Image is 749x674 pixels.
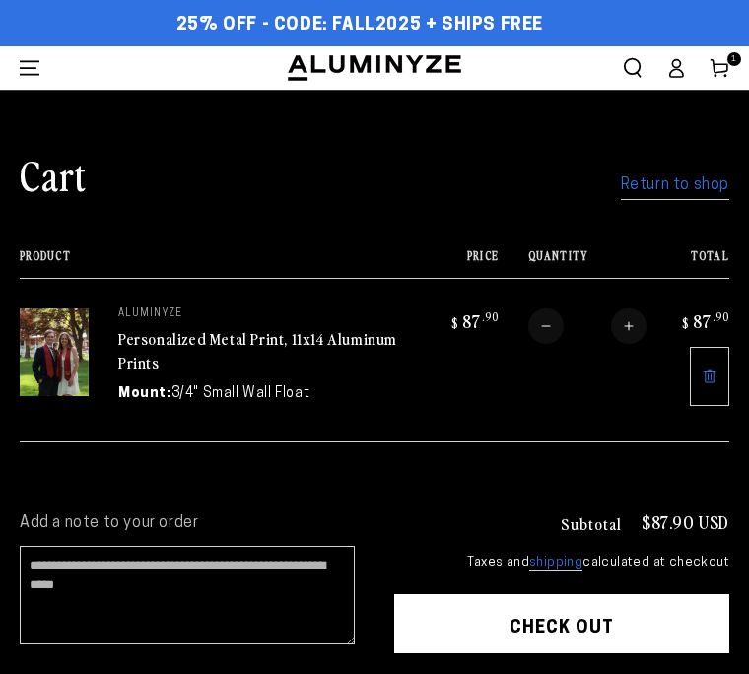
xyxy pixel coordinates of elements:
a: Personalized Metal Print, 11x14 Aluminum Prints [118,327,397,374]
input: Quantity for Personalized Metal Print, 11x14 Aluminum Prints [564,308,611,344]
dd: 3/4" Small Wall Float [171,383,310,404]
label: Add a note to your order [20,513,355,534]
span: $ [682,314,690,331]
bdi: 87 [448,308,499,333]
h3: Subtotal [561,515,622,531]
summary: Search our site [611,46,654,90]
a: Remove 11"x14" Rectangle White Glossy Aluminyzed Photo [690,347,729,406]
small: Taxes and calculated at checkout [394,553,729,573]
summary: Menu [8,46,51,90]
bdi: 87 [679,308,729,333]
th: Total [648,249,729,278]
p: aluminyze [118,308,414,320]
th: Quantity [499,249,648,278]
img: Aluminyze [286,53,463,83]
p: $87.90 USD [642,513,729,531]
th: Price [418,249,499,278]
sup: .90 [482,309,499,324]
img: 11"x14" Rectangle White Glossy Aluminyzed Photo [20,308,89,396]
span: 1 [731,52,737,66]
span: 25% OFF - Code: FALL2025 + Ships Free [176,15,543,36]
span: $ [451,314,459,331]
button: Check out [394,594,729,653]
h1: Cart [20,149,87,200]
dt: Mount: [118,383,171,404]
a: shipping [529,556,582,571]
a: Return to shop [621,171,729,200]
th: Product [20,249,418,278]
sup: .90 [713,309,729,324]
